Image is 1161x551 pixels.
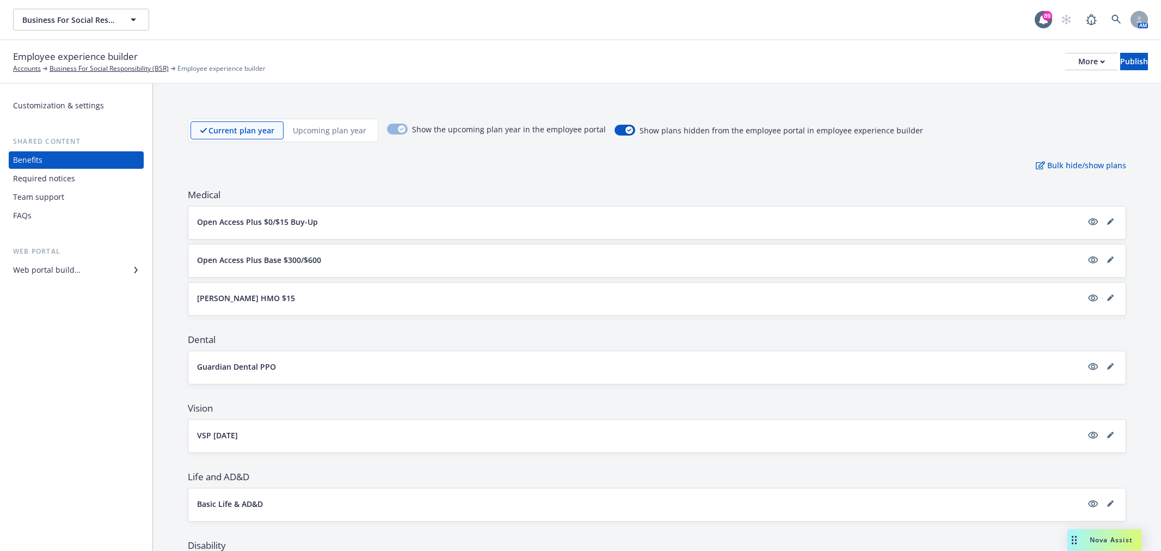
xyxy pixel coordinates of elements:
[197,361,1082,372] button: Guardian Dental PPO
[188,402,1126,415] span: Vision
[293,125,366,136] p: Upcoming plan year
[1080,9,1102,30] a: Report a Bug
[1055,9,1077,30] a: Start snowing
[640,125,923,136] span: Show plans hidden from the employee portal in employee experience builder
[188,188,1126,201] span: Medical
[9,261,144,279] a: Web portal builder
[197,216,1082,228] button: Open Access Plus $0/$15 Buy-Up
[197,254,1082,266] button: Open Access Plus Base $300/$600
[9,246,144,257] div: Web portal
[197,361,276,372] p: Guardian Dental PPO
[197,216,318,228] p: Open Access Plus $0/$15 Buy-Up
[1042,11,1052,21] div: 89
[1078,53,1105,70] div: More
[197,292,295,304] p: [PERSON_NAME] HMO $15
[197,430,238,441] p: VSP [DATE]
[13,261,81,279] div: Web portal builder
[1104,253,1117,266] a: editPencil
[13,170,75,187] div: Required notices
[1067,529,1081,551] div: Drag to move
[1086,291,1099,304] a: visible
[1065,53,1118,70] button: More
[1086,360,1099,373] a: visible
[1104,360,1117,373] a: editPencil
[1104,291,1117,304] a: editPencil
[9,97,144,114] a: Customization & settings
[1104,215,1117,228] a: editPencil
[177,64,266,74] span: Employee experience builder
[1104,497,1117,510] a: editPencil
[197,254,321,266] p: Open Access Plus Base $300/$600
[9,151,144,169] a: Benefits
[9,136,144,147] div: Shared content
[1090,535,1133,544] span: Nova Assist
[13,50,138,64] span: Employee experience builder
[1086,428,1099,442] a: visible
[197,430,1082,441] button: VSP [DATE]
[197,498,263,510] p: Basic Life & AD&D
[188,470,1126,483] span: Life and AD&D
[1120,53,1148,70] button: Publish
[1104,428,1117,442] a: editPencil
[1067,529,1141,551] button: Nova Assist
[1105,9,1127,30] a: Search
[412,124,606,137] span: Show the upcoming plan year in the employee portal
[1086,497,1099,510] a: visible
[50,64,169,74] a: Business For Social Responsibility (BSR)
[13,64,41,74] a: Accounts
[22,14,116,26] span: Business For Social Responsibility (BSR)
[9,170,144,187] a: Required notices
[188,333,1126,346] span: Dental
[197,498,1082,510] button: Basic Life & AD&D
[13,151,42,169] div: Benefits
[13,9,149,30] button: Business For Social Responsibility (BSR)
[1086,215,1099,228] a: visible
[1036,160,1126,171] p: Bulk hide/show plans
[208,125,274,136] p: Current plan year
[1086,253,1099,266] a: visible
[13,207,32,224] div: FAQs
[13,188,64,206] div: Team support
[9,207,144,224] a: FAQs
[9,188,144,206] a: Team support
[13,97,104,114] div: Customization & settings
[197,292,1082,304] button: [PERSON_NAME] HMO $15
